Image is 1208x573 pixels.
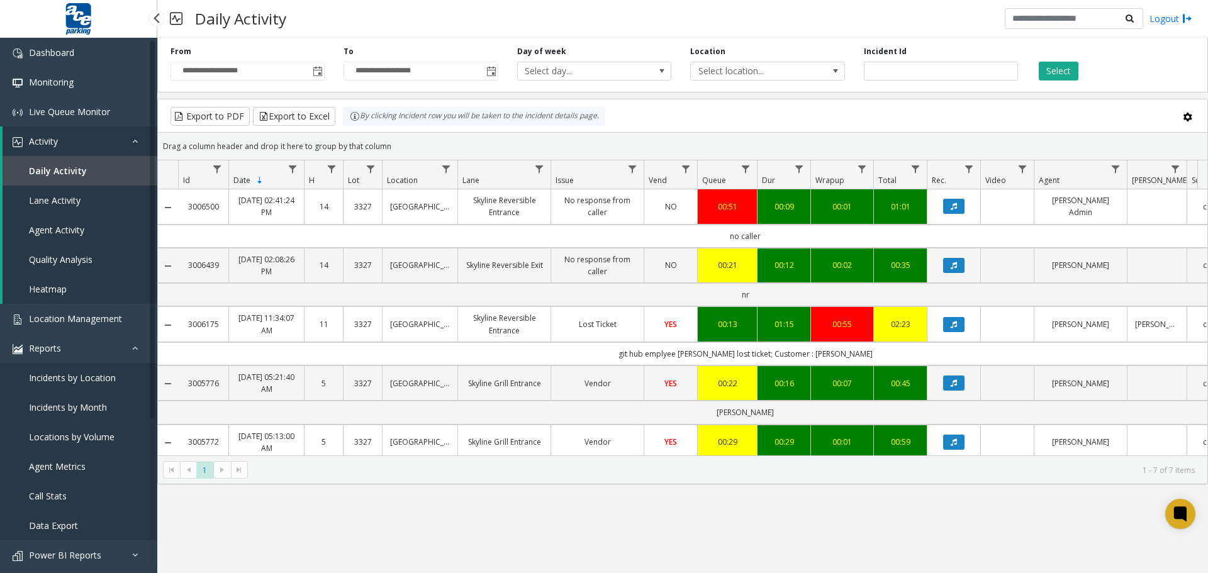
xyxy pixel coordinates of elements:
[3,215,157,245] a: Agent Activity
[209,160,226,177] a: Id Filter Menu
[158,160,1207,455] div: Data table
[559,377,636,389] a: Vendor
[387,175,418,186] span: Location
[881,318,919,330] a: 02:23
[351,259,374,271] a: 3327
[312,318,335,330] a: 11
[765,259,803,271] div: 00:12
[652,318,690,330] a: YES
[351,377,374,389] a: 3327
[171,46,191,57] label: From
[29,135,58,147] span: Activity
[158,261,178,271] a: Collapse Details
[649,175,667,186] span: Vend
[1132,175,1189,186] span: [PERSON_NAME]
[1039,175,1060,186] span: Agent
[183,175,190,186] span: Id
[1042,377,1119,389] a: [PERSON_NAME]
[186,377,221,389] a: 3005776
[344,107,605,126] div: By clicking Incident row you will be taken to the incident details page.
[652,377,690,389] a: YES
[765,436,803,448] div: 00:29
[362,160,379,177] a: Lot Filter Menu
[462,175,479,186] span: Lane
[466,259,543,271] a: Skyline Reversible Exit
[158,135,1207,157] div: Drag a column header and drop it here to group by that column
[815,175,844,186] span: Wrapup
[3,274,157,304] a: Heatmap
[819,318,866,330] a: 00:55
[390,436,450,448] a: [GEOGRAPHIC_DATA]
[652,436,690,448] a: YES
[29,431,115,443] span: Locations by Volume
[3,156,157,186] a: Daily Activity
[664,378,677,389] span: YES
[819,201,866,213] a: 00:01
[559,253,636,277] a: No response from caller
[13,551,23,561] img: 'icon'
[705,259,749,271] div: 00:21
[390,259,450,271] a: [GEOGRAPHIC_DATA]
[196,462,213,479] span: Page 1
[3,245,157,274] a: Quality Analysis
[791,160,808,177] a: Dur Filter Menu
[158,203,178,213] a: Collapse Details
[323,160,340,177] a: H Filter Menu
[678,160,695,177] a: Vend Filter Menu
[1042,436,1119,448] a: [PERSON_NAME]
[531,160,548,177] a: Lane Filter Menu
[705,318,749,330] a: 00:13
[907,160,924,177] a: Total Filter Menu
[765,201,803,213] a: 00:09
[186,318,221,330] a: 3006175
[29,401,107,413] span: Incidents by Month
[466,436,543,448] a: Skyline Grill Entrance
[13,48,23,58] img: 'icon'
[390,377,450,389] a: [GEOGRAPHIC_DATA]
[312,377,335,389] a: 5
[652,201,690,213] a: NO
[13,137,23,147] img: 'icon'
[559,194,636,218] a: No response from caller
[29,224,84,236] span: Agent Activity
[559,436,636,448] a: Vendor
[348,175,359,186] span: Lot
[690,46,725,57] label: Location
[518,62,640,80] span: Select day...
[29,253,92,265] span: Quality Analysis
[3,186,157,215] a: Lane Activity
[705,436,749,448] a: 00:29
[702,175,726,186] span: Queue
[737,160,754,177] a: Queue Filter Menu
[819,259,866,271] a: 00:02
[171,107,250,126] button: Export to PDF
[237,312,296,336] a: [DATE] 11:34:07 AM
[186,201,221,213] a: 3006500
[438,160,455,177] a: Location Filter Menu
[881,436,919,448] a: 00:59
[29,106,110,118] span: Live Queue Monitor
[881,201,919,213] a: 01:01
[985,175,1006,186] span: Video
[1167,160,1184,177] a: Parker Filter Menu
[3,126,157,156] a: Activity
[351,201,374,213] a: 3327
[484,62,498,80] span: Toggle popup
[466,377,543,389] a: Skyline Grill Entrance
[819,436,866,448] a: 00:01
[624,160,641,177] a: Issue Filter Menu
[466,194,543,218] a: Skyline Reversible Entrance
[517,46,566,57] label: Day of week
[158,438,178,448] a: Collapse Details
[765,377,803,389] div: 00:16
[255,175,265,186] span: Sortable
[1182,12,1192,25] img: logout
[312,201,335,213] a: 14
[13,108,23,118] img: 'icon'
[1149,12,1192,25] a: Logout
[765,318,803,330] a: 01:15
